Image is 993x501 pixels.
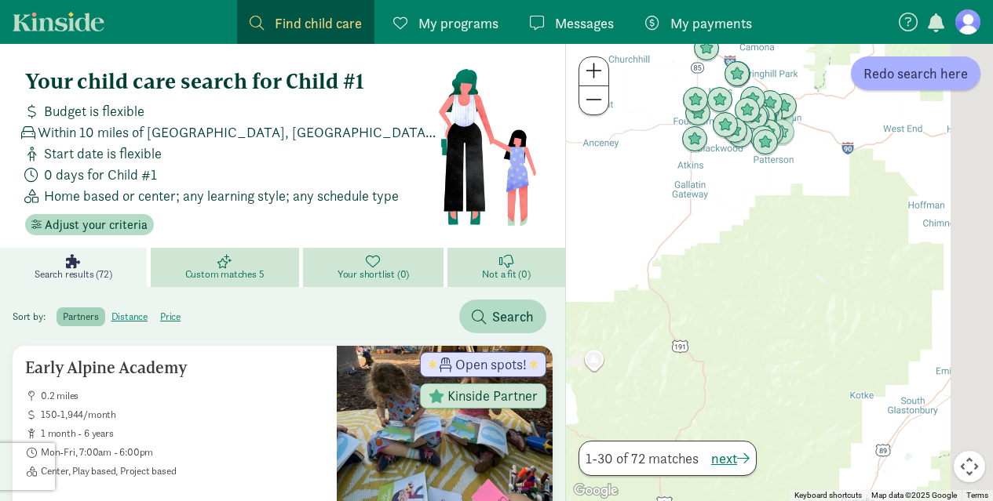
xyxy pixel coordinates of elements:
label: distance [105,307,154,326]
div: Click to see details [717,55,757,94]
span: Mon-Fri, 7:00am - 6:00pm [41,446,324,459]
div: Click to see details [721,116,760,155]
span: 0 days for Child #1 [44,164,157,185]
span: Your shortlist (0) [338,268,409,281]
span: Not a fit (0) [482,268,530,281]
span: Budget is flexible [44,100,144,122]
a: Open this area in Google Maps (opens a new window) [570,481,622,501]
span: Sort by: [13,310,54,323]
div: Click to see details [675,120,714,159]
img: Google [570,481,622,501]
span: Search results (72) [35,268,111,281]
span: Redo search here [863,63,968,84]
div: Click to see details [728,91,767,130]
button: Keyboard shortcuts [794,490,862,501]
span: Within 10 miles of [GEOGRAPHIC_DATA], [GEOGRAPHIC_DATA], [GEOGRAPHIC_DATA] [38,122,437,143]
span: Custom matches 5 [185,268,265,281]
span: Kinside Partner [447,389,538,403]
span: 1 month - 6 years [41,427,324,440]
div: Click to see details [746,123,785,162]
button: next [711,448,750,469]
label: partners [57,307,104,326]
a: Custom matches 5 [151,248,303,287]
div: Click to see details [715,111,754,151]
a: Kinside [13,12,104,31]
span: Find child care [275,13,362,34]
div: Click to see details [700,81,739,120]
span: Open spots! [455,358,527,372]
label: price [154,307,187,326]
span: 1-30 of 72 matches [586,448,699,469]
h5: Early Alpine Academy [25,358,324,377]
span: Search [492,306,534,327]
button: Search [459,300,546,333]
span: My programs [418,13,498,34]
span: Map data ©2025 Google [871,491,957,499]
div: Click to see details [702,9,741,49]
span: 0.2 miles [41,390,324,402]
span: Messages [555,13,614,34]
span: Adjust your criteria [45,216,148,234]
span: 150-1,944/month [41,408,324,421]
button: Adjust your criteria [25,214,154,236]
a: Not a fit (0) [447,248,565,287]
span: Home based or center; any learning style; any schedule type [44,185,399,206]
div: Click to see details [743,119,783,158]
button: Map camera controls [954,451,985,482]
span: My payments [670,13,752,34]
div: Click to see details [676,81,715,120]
h4: Your child care search for Child #1 [25,69,437,94]
div: Click to see details [687,29,726,68]
div: Click to see details [706,106,745,145]
a: Your shortlist (0) [303,248,448,287]
button: Redo search here [851,56,980,90]
span: Center, Play based, Project based [41,465,324,477]
span: Start date is flexible [44,143,162,164]
a: Terms (opens in new tab) [966,491,988,499]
